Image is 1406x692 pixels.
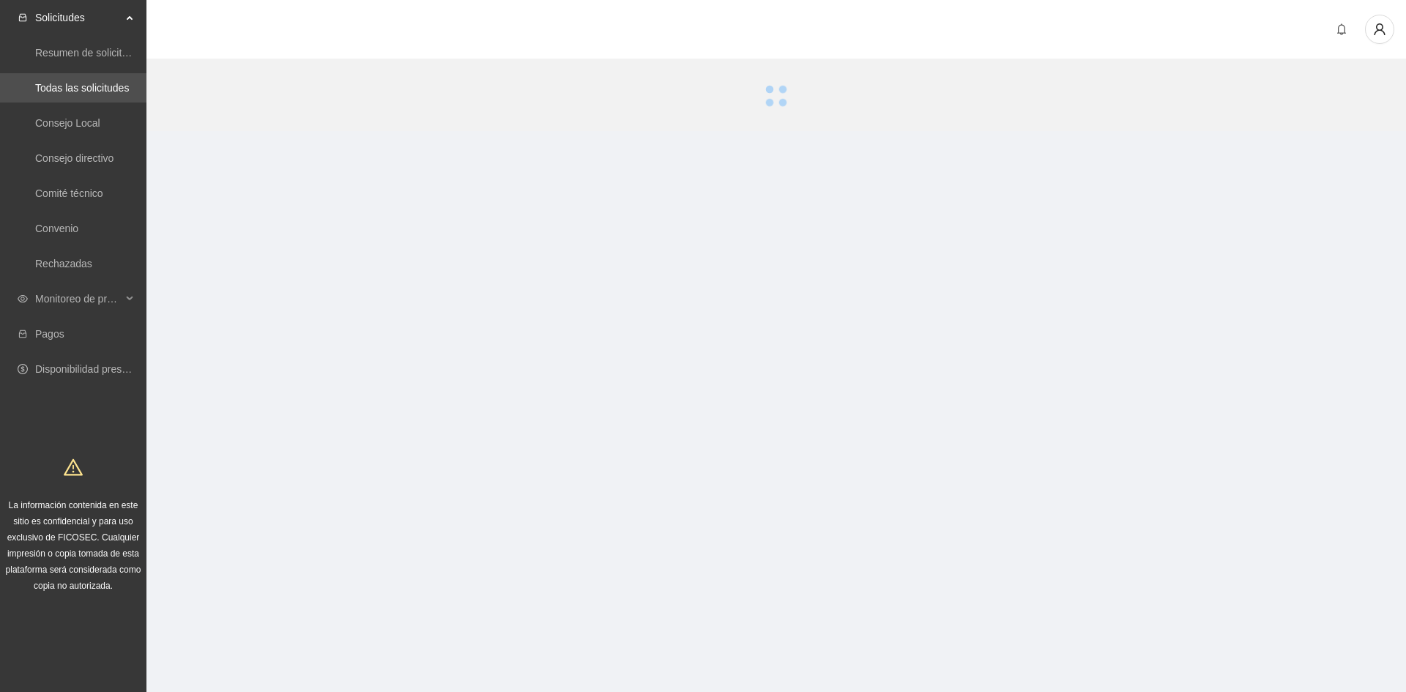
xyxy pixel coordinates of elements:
[64,458,83,477] span: warning
[18,12,28,23] span: inbox
[1366,23,1394,36] span: user
[35,258,92,269] a: Rechazadas
[35,117,100,129] a: Consejo Local
[35,152,114,164] a: Consejo directivo
[35,363,160,375] a: Disponibilidad presupuestal
[35,223,78,234] a: Convenio
[6,500,141,591] span: La información contenida en este sitio es confidencial y para uso exclusivo de FICOSEC. Cualquier...
[35,187,103,199] a: Comité técnico
[35,284,122,313] span: Monitoreo de proyectos
[18,294,28,304] span: eye
[1331,23,1353,35] span: bell
[35,328,64,340] a: Pagos
[35,3,122,32] span: Solicitudes
[35,82,129,94] a: Todas las solicitudes
[35,47,200,59] a: Resumen de solicitudes por aprobar
[1365,15,1394,44] button: user
[1330,18,1353,41] button: bell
